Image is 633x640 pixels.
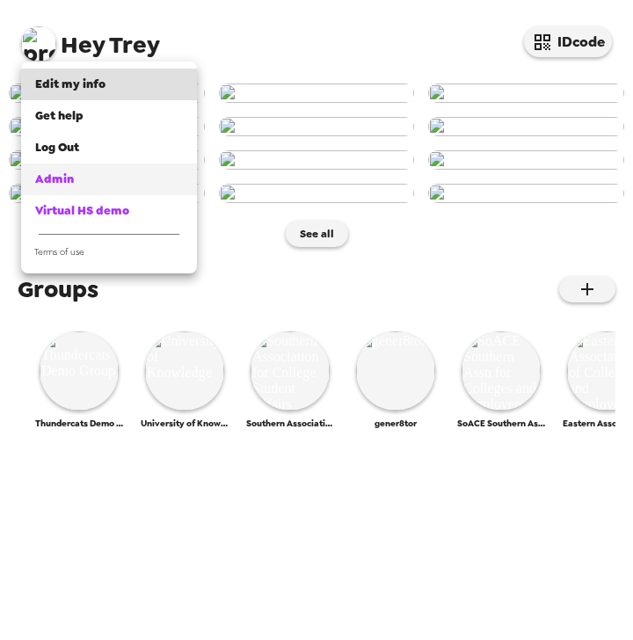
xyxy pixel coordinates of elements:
span: Terms of use [34,246,84,258]
span: Admin [35,171,74,186]
a: Terms of use [21,242,197,266]
span: Virtual HS demo [35,203,129,218]
span: Get help [35,108,84,123]
span: Edit my info [35,76,105,91]
span: Log Out [35,140,79,155]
